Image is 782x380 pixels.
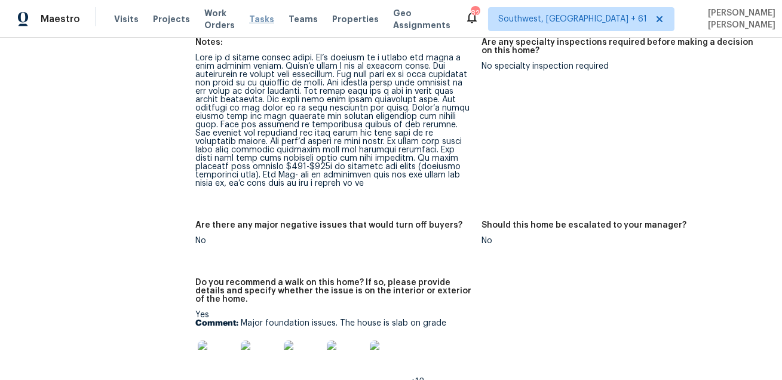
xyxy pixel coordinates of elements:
[332,13,379,25] span: Properties
[471,7,479,19] div: 825
[249,15,274,23] span: Tasks
[482,237,758,245] div: No
[289,13,318,25] span: Teams
[195,319,238,327] b: Comment:
[498,13,647,25] span: Southwest, [GEOGRAPHIC_DATA] + 61
[195,237,472,245] div: No
[114,13,139,25] span: Visits
[703,7,775,31] span: [PERSON_NAME] [PERSON_NAME]
[41,13,80,25] span: Maestro
[195,319,472,327] p: Major foundation issues. The house is slab on grade
[482,38,758,55] h5: Are any specialty inspections required before making a decision on this home?
[195,38,223,47] h5: Notes:
[482,221,686,229] h5: Should this home be escalated to your manager?
[482,62,758,71] div: No specialty inspection required
[195,221,462,229] h5: Are there any major negative issues that would turn off buyers?
[393,7,450,31] span: Geo Assignments
[195,54,472,188] div: Lore ip d sitame consec adipi. El’s doeiusm te i utlabo etd magna a enim adminim veniam. Quisn’e ...
[195,278,472,304] h5: Do you recommend a walk on this home? If so, please provide details and specify whether the issue...
[204,7,235,31] span: Work Orders
[153,13,190,25] span: Projects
